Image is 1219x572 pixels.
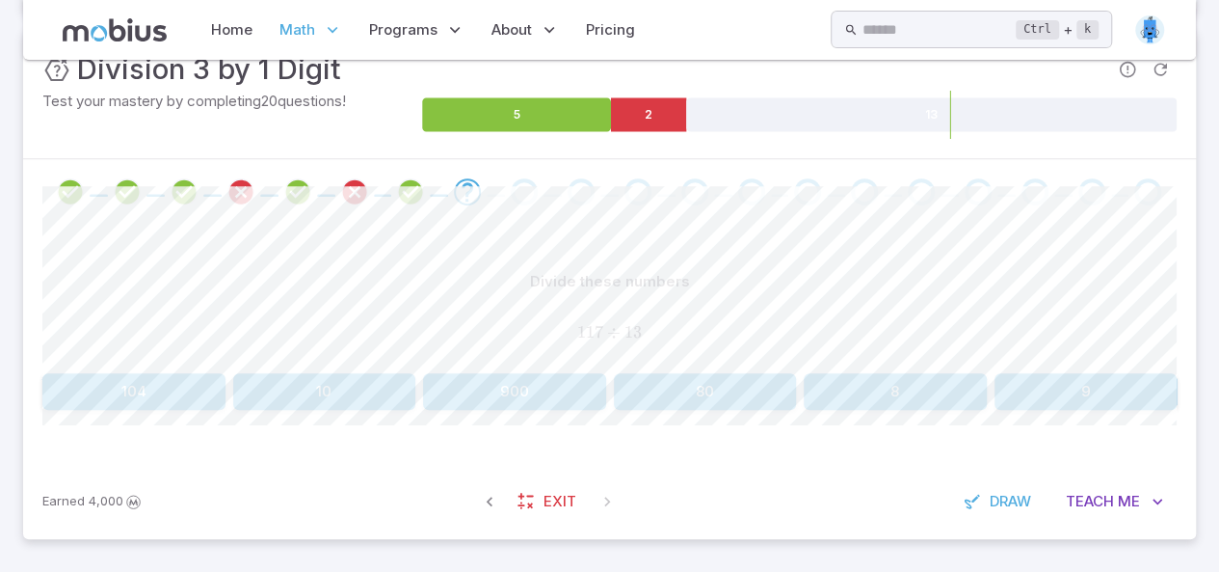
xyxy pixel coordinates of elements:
a: Pricing [580,8,641,52]
span: Math [279,19,315,41]
div: Review your answer [114,178,141,205]
button: 80 [614,373,797,410]
div: Go to the next question [681,178,708,205]
div: Go to the next question [794,178,821,205]
span: 13 [624,322,642,342]
button: 900 [423,373,606,410]
div: Go to the next question [624,178,651,205]
a: Exit [507,483,590,520]
img: rectangle.svg [1135,15,1164,44]
div: Review your answer [284,178,311,205]
span: On Latest Question [590,484,624,519]
button: 10 [233,373,416,410]
span: Exit [543,491,576,512]
span: Teach [1066,491,1114,512]
p: Divide these numbers [530,271,690,292]
button: 9 [994,373,1178,410]
button: Draw [953,483,1045,520]
p: Test your mastery by completing 20 questions! [42,91,418,112]
span: 4,000 [89,492,123,511]
div: Go to the next question [1134,178,1161,205]
div: Go to the next question [1021,178,1048,205]
div: Go to the next question [908,178,935,205]
kbd: k [1076,20,1099,40]
div: Go to the next question [568,178,595,205]
span: Draw [990,491,1031,512]
div: Review your answer [57,178,84,205]
div: Go to the next question [1078,178,1105,205]
button: TeachMe [1052,483,1177,520]
span: Previous Question [472,484,507,519]
button: 8 [804,373,987,410]
a: Home [205,8,258,52]
div: Go to the next question [851,178,878,205]
span: Me [1118,491,1140,512]
span: 117 [577,322,603,342]
div: Review your answer [397,178,424,205]
span: Programs [369,19,437,41]
span: About [491,19,532,41]
div: + [1016,18,1099,41]
kbd: Ctrl [1016,20,1059,40]
div: Go to the next question [454,178,481,205]
span: Report an issue with the question [1111,53,1144,86]
p: Earn Mobius dollars to buy game boosters [42,492,144,511]
button: 104 [42,373,225,410]
div: Go to the next question [511,178,538,205]
span: ÷ [607,322,621,342]
div: Review your answer [171,178,198,205]
div: Go to the next question [965,178,992,205]
div: Review your answer [341,178,368,205]
div: Go to the next question [738,178,765,205]
div: Review your answer [227,178,254,205]
span: Earned [42,492,85,511]
h3: Division 3 by 1 Digit [77,48,341,91]
span: Refresh Question [1144,53,1177,86]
